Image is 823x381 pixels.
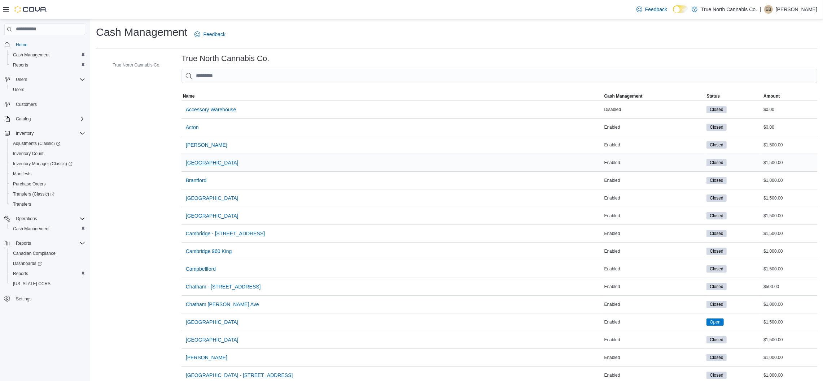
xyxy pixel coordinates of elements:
[186,159,238,166] span: [GEOGRAPHIC_DATA]
[183,120,202,134] button: Acton
[705,92,762,100] button: Status
[10,149,85,158] span: Inventory Count
[183,155,241,170] button: [GEOGRAPHIC_DATA]
[13,201,31,207] span: Transfers
[762,123,817,132] div: $0.00
[16,296,31,302] span: Settings
[710,372,723,378] span: Closed
[710,124,723,130] span: Closed
[13,214,40,223] button: Operations
[102,61,163,69] button: True North Cannabis Co.
[673,5,688,13] input: Dark Mode
[181,69,817,83] input: This is a search bar. As you type, the results lower in the page will automatically filter.
[183,262,219,276] button: Campbellford
[762,211,817,220] div: $1,500.00
[16,102,37,107] span: Customers
[763,93,780,99] span: Amount
[13,281,51,287] span: [US_STATE] CCRS
[10,170,85,178] span: Manifests
[762,194,817,202] div: $1,500.00
[710,159,723,166] span: Closed
[10,269,31,278] a: Reports
[776,5,817,14] p: [PERSON_NAME]
[186,212,238,219] span: [GEOGRAPHIC_DATA]
[183,244,235,258] button: Cambridge 960 King
[10,224,52,233] a: Cash Management
[760,5,761,14] p: |
[183,209,241,223] button: [GEOGRAPHIC_DATA]
[7,50,88,60] button: Cash Management
[710,319,720,325] span: Open
[1,39,88,50] button: Home
[7,279,88,289] button: [US_STATE] CCRS
[7,138,88,149] a: Adjustments (Classic)
[10,279,85,288] span: Washington CCRS
[603,282,705,291] div: Enabled
[16,240,31,246] span: Reports
[13,181,46,187] span: Purchase Orders
[10,51,85,59] span: Cash Management
[762,141,817,149] div: $1,500.00
[10,200,85,209] span: Transfers
[186,336,238,343] span: [GEOGRAPHIC_DATA]
[603,211,705,220] div: Enabled
[13,75,30,84] button: Users
[183,226,268,241] button: Cambridge - [STREET_ADDRESS]
[186,301,259,308] span: Chatham [PERSON_NAME] Ave
[7,199,88,209] button: Transfers
[13,62,28,68] span: Reports
[186,194,238,202] span: [GEOGRAPHIC_DATA]
[706,212,726,219] span: Closed
[603,371,705,380] div: Enabled
[10,190,57,198] a: Transfers (Classic)
[13,40,30,49] a: Home
[186,177,207,184] span: Brantford
[186,354,227,361] span: [PERSON_NAME]
[701,5,757,14] p: True North Cannabis Co.
[762,158,817,167] div: $1,500.00
[203,31,225,38] span: Feedback
[186,141,227,149] span: [PERSON_NAME]
[7,258,88,269] a: Dashboards
[10,224,85,233] span: Cash Management
[645,6,667,13] span: Feedback
[7,248,88,258] button: Canadian Compliance
[183,333,241,347] button: [GEOGRAPHIC_DATA]
[181,92,603,100] button: Name
[13,151,44,157] span: Inventory Count
[10,85,27,94] a: Users
[186,124,199,131] span: Acton
[7,169,88,179] button: Manifests
[706,265,726,273] span: Closed
[186,318,238,326] span: [GEOGRAPHIC_DATA]
[710,213,723,219] span: Closed
[10,200,34,209] a: Transfers
[13,261,42,266] span: Dashboards
[13,87,24,93] span: Users
[603,335,705,344] div: Enabled
[7,159,88,169] a: Inventory Manager (Classic)
[706,283,726,290] span: Closed
[1,74,88,85] button: Users
[13,214,85,223] span: Operations
[762,371,817,380] div: $1,000.00
[13,239,34,248] button: Reports
[10,180,49,188] a: Purchase Orders
[10,159,85,168] span: Inventory Manager (Classic)
[96,25,187,39] h1: Cash Management
[603,158,705,167] div: Enabled
[10,259,45,268] a: Dashboards
[603,265,705,273] div: Enabled
[186,283,261,290] span: Chatham - [STREET_ADDRESS]
[706,159,726,166] span: Closed
[762,176,817,185] div: $1,000.00
[183,102,239,117] button: Accessory Warehouse
[710,354,723,361] span: Closed
[183,297,262,312] button: Chatham [PERSON_NAME] Ave
[13,129,36,138] button: Inventory
[10,279,53,288] a: [US_STATE] CCRS
[706,106,726,113] span: Closed
[7,189,88,199] a: Transfers (Classic)
[706,194,726,202] span: Closed
[710,230,723,237] span: Closed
